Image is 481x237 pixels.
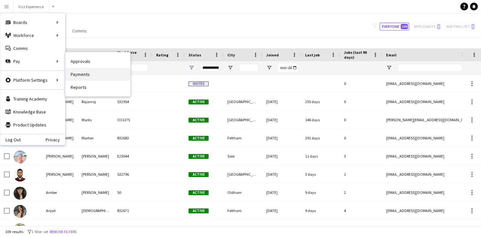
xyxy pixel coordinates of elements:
[340,111,382,129] div: 0
[70,27,89,35] a: Comms
[189,136,209,141] span: Active
[189,190,209,195] span: Active
[14,169,27,182] img: Alpesh Kerai
[262,202,301,219] div: [DATE]
[301,129,340,147] div: 291 days
[340,129,382,147] div: 0
[0,105,65,118] a: Knowledge Base
[0,92,65,105] a: Training Academy
[301,147,340,165] div: 11 days
[266,65,272,71] button: Open Filter Menu
[42,202,78,219] div: Anjali
[72,28,87,34] span: Comms
[78,147,113,165] div: [PERSON_NAME]
[305,53,320,57] span: Last job
[189,100,209,104] span: Active
[262,129,301,147] div: [DATE]
[48,228,78,235] button: Remove filters
[189,172,209,177] span: Active
[129,64,148,72] input: Workforce ID Filter Input
[113,202,152,219] div: R32671
[340,165,382,183] div: 1
[189,118,209,123] span: Active
[78,165,113,183] div: [PERSON_NAME]
[266,53,279,57] span: Joined
[401,24,408,29] span: 109
[42,184,78,201] div: Amber
[117,50,141,60] span: Workforce ID
[223,147,262,165] div: Sale
[301,165,340,183] div: 3 days
[113,129,152,147] div: R32683
[78,129,113,147] div: Marton
[13,0,49,13] button: Fizz Experience
[156,53,168,57] span: Rating
[14,187,27,200] img: Amber Brooks
[46,137,65,142] a: Privacy
[262,93,301,111] div: [DATE]
[262,165,301,183] div: [DATE]
[223,129,262,147] div: Feltham
[301,111,340,129] div: 146 days
[340,75,382,92] div: 0
[31,229,48,234] span: 1 filter set
[223,93,262,111] div: [GEOGRAPHIC_DATA]
[227,65,233,71] button: Open Filter Menu
[386,65,392,71] button: Open Filter Menu
[113,93,152,111] div: S32954
[78,93,113,111] div: Rajanraj
[189,53,201,57] span: Status
[301,202,340,219] div: 9 days
[340,147,382,165] div: 3
[227,53,235,57] span: City
[239,64,258,72] input: City Filter Input
[223,202,262,219] div: Feltham
[0,137,21,142] a: Log Out
[113,184,152,201] div: 50
[301,93,340,111] div: 255 days
[340,93,382,111] div: 0
[262,184,301,201] div: [DATE]
[0,74,65,87] div: Platform Settings
[113,165,152,183] div: S32796
[14,205,27,218] img: Anjali Hinduja Villamer
[189,65,194,71] button: Open Filter Menu
[65,68,130,81] a: Payments
[344,50,371,60] span: Jobs (last 90 days)
[262,111,301,129] div: [DATE]
[189,208,209,213] span: Active
[223,184,262,201] div: Oldham
[78,202,113,219] div: [DEMOGRAPHIC_DATA] Villamer
[113,111,152,129] div: O31375
[223,111,262,129] div: [GEOGRAPHIC_DATA]
[189,154,209,159] span: Active
[65,81,130,94] a: Reports
[278,64,297,72] input: Joined Filter Input
[65,55,130,68] a: Approvals
[262,147,301,165] div: [DATE]
[113,147,152,165] div: E25044
[386,53,396,57] span: Email
[0,29,65,42] div: Workforce
[189,81,209,86] span: Invited
[223,165,262,183] div: [GEOGRAPHIC_DATA]
[42,147,78,165] div: [PERSON_NAME]
[0,42,65,55] a: Comms
[0,118,65,131] a: Product Updates
[301,184,340,201] div: 9 days
[340,202,382,219] div: 4
[0,55,65,68] div: Pay
[340,184,382,201] div: 2
[42,165,78,183] div: [PERSON_NAME]
[0,16,65,29] div: Boards
[14,150,27,163] img: Alison Garvey
[78,111,113,129] div: Marks
[380,23,409,30] button: Everyone109
[78,184,113,201] div: [PERSON_NAME]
